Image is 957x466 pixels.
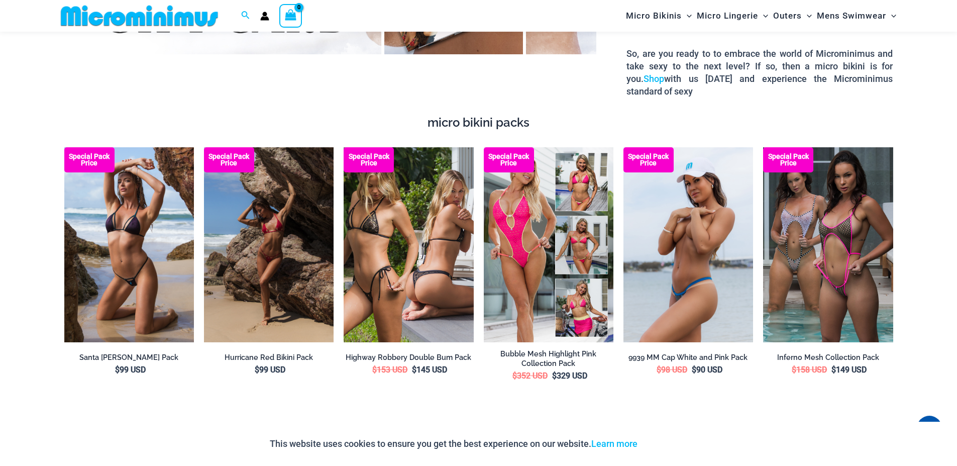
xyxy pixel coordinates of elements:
img: Santa Barbra Purple Turquoise 305 Top 4118 Bottom 09v2 [64,147,194,342]
a: 9939 MM Cap White and Pink Pack [623,353,753,362]
button: Accept [645,432,688,456]
span: $ [115,365,120,375]
span: $ [552,371,557,381]
a: Inferno Mesh Collection Pack [763,353,893,362]
a: OutersMenu ToggleMenu Toggle [771,3,814,29]
img: Top Bum Pack [344,147,473,342]
span: $ [692,365,696,375]
a: Account icon link [260,12,269,21]
a: Shop [644,73,664,84]
b: Special Pack Price [623,153,674,166]
a: Hurricane Red Bikini Pack [204,353,334,362]
a: Search icon link [241,10,250,22]
a: Inferno Mesh One Piece Collection Pack (3) Inferno Mesh Black White 8561 One Piece 08Inferno Mesh... [763,147,893,342]
b: Special Pack Price [344,153,394,166]
bdi: 329 USD [552,371,587,381]
a: Top Bum Pack Highway Robbery Black Gold 305 Tri Top 456 Micro 05Highway Robbery Black Gold 305 Tr... [344,147,473,342]
span: Menu Toggle [682,3,692,29]
a: Collection Pack F Collection Pack BCollection Pack B [484,147,613,342]
img: Collection Pack F [484,147,613,342]
a: Mens SwimwearMenu ToggleMenu Toggle [814,3,899,29]
a: Bubble Mesh Highlight Pink Collection Pack [484,349,613,368]
img: Hurricane Red 3277 Tri Top 4277 Thong Bottom 05 [204,147,334,342]
bdi: 98 USD [657,365,687,375]
span: Micro Bikinis [626,3,682,29]
img: Inferno Mesh One Piece Collection Pack (3) [763,147,893,342]
bdi: 90 USD [692,365,722,375]
a: View Shopping Cart, empty [279,4,302,27]
bdi: 145 USD [412,365,447,375]
span: $ [255,365,259,375]
a: Learn more [591,438,637,449]
h4: micro bikini packs [64,116,893,130]
p: So, are you ready to to embrace the world of Microminimus and take sexy to the next level? If so,... [626,47,893,98]
span: $ [831,365,836,375]
a: Santa [PERSON_NAME] Pack [64,353,194,362]
a: Santa Barbra Purple Turquoise 305 Top 4118 Bottom 09v2 Santa Barbra Purple Turquoise 305 Top 4118... [64,147,194,342]
span: Menu Toggle [886,3,896,29]
bdi: 352 USD [512,371,548,381]
span: $ [512,371,517,381]
span: Menu Toggle [758,3,768,29]
b: Special Pack Price [484,153,534,166]
nav: Site Navigation [622,2,901,30]
b: Special Pack Price [64,153,115,166]
p: This website uses cookies to ensure you get the best experience on our website. [270,436,637,451]
bdi: 158 USD [792,365,827,375]
span: $ [657,365,661,375]
a: Hurricane Red 3277 Tri Top 4277 Thong Bottom 05 Hurricane Red 3277 Tri Top 4277 Thong Bottom 06Hu... [204,147,334,342]
span: $ [372,365,377,375]
a: Rebel Cap WhiteElectric Blue 9939 Cap 09 Rebel Cap Hot PinkElectric Blue 9939 Cap 15Rebel Cap Hot... [623,147,753,342]
a: Highway Robbery Double Bum Pack [344,353,473,362]
bdi: 99 USD [255,365,285,375]
span: Mens Swimwear [817,3,886,29]
span: Menu Toggle [802,3,812,29]
b: Special Pack Price [763,153,813,166]
span: $ [412,365,416,375]
span: Outers [773,3,802,29]
bdi: 153 USD [372,365,407,375]
a: Micro LingerieMenu ToggleMenu Toggle [694,3,771,29]
img: MM SHOP LOGO FLAT [57,5,222,27]
b: Special Pack Price [204,153,254,166]
img: Rebel Cap Hot PinkElectric Blue 9939 Cap 15 [623,147,753,342]
span: Micro Lingerie [697,3,758,29]
span: $ [792,365,796,375]
a: Micro BikinisMenu ToggleMenu Toggle [623,3,694,29]
bdi: 149 USD [831,365,867,375]
bdi: 99 USD [115,365,146,375]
